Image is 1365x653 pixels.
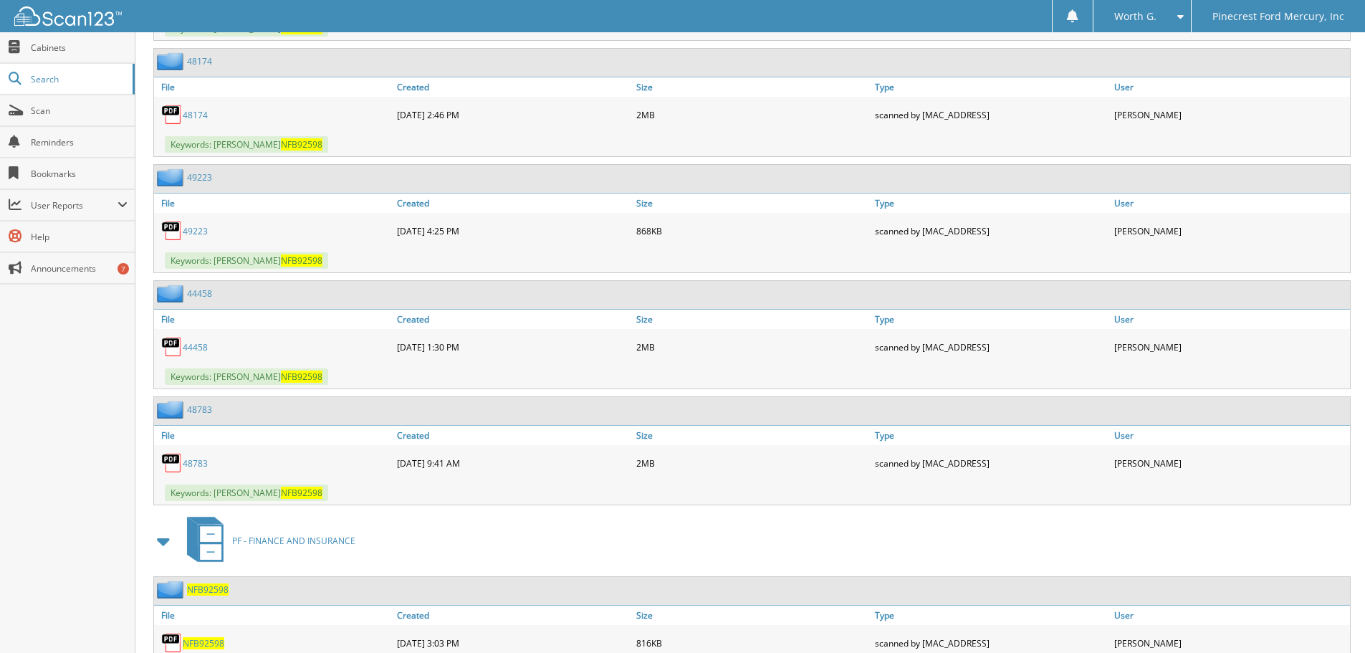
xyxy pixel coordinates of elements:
a: Size [633,426,872,445]
a: 48174 [187,55,212,67]
div: [PERSON_NAME] [1111,216,1350,245]
a: 44458 [187,287,212,300]
a: Type [871,194,1111,213]
a: User [1111,426,1350,445]
a: Created [393,426,633,445]
span: Cabinets [31,42,128,54]
span: User Reports [31,199,118,211]
span: NFB92598 [281,371,322,383]
a: Type [871,77,1111,97]
div: scanned by [MAC_ADDRESS] [871,449,1111,477]
a: 49223 [183,225,208,237]
a: File [154,310,393,329]
a: Created [393,310,633,329]
img: folder2.png [157,52,187,70]
span: Keywords: [PERSON_NAME] [165,485,328,501]
a: Type [871,606,1111,625]
div: scanned by [MAC_ADDRESS] [871,216,1111,245]
div: 2MB [633,100,872,129]
span: Pinecrest Ford Mercury, Inc [1212,12,1344,21]
div: 2MB [633,333,872,361]
a: User [1111,606,1350,625]
div: [PERSON_NAME] [1111,333,1350,361]
div: [PERSON_NAME] [1111,100,1350,129]
div: scanned by [MAC_ADDRESS] [871,100,1111,129]
div: [DATE] 9:41 AM [393,449,633,477]
a: Type [871,426,1111,445]
a: PF - FINANCE AND INSURANCE [178,513,355,569]
a: Size [633,77,872,97]
span: Keywords: [PERSON_NAME] [165,252,328,269]
a: User [1111,310,1350,329]
a: User [1111,194,1350,213]
a: 49223 [187,171,212,183]
span: Scan [31,105,128,117]
a: File [154,606,393,625]
span: PF - FINANCE AND INSURANCE [232,535,355,547]
span: Announcements [31,262,128,275]
a: Size [633,606,872,625]
a: Created [393,77,633,97]
div: [DATE] 2:46 PM [393,100,633,129]
img: folder2.png [157,581,187,599]
span: NFB92598 [281,487,322,499]
span: Help [31,231,128,243]
img: PDF.png [161,220,183,242]
a: Created [393,194,633,213]
span: Bookmarks [31,168,128,180]
a: 48783 [187,404,212,416]
span: Reminders [31,136,128,148]
a: Created [393,606,633,625]
a: User [1111,77,1350,97]
img: folder2.png [157,285,187,302]
a: File [154,426,393,445]
span: Keywords: [PERSON_NAME] [165,136,328,153]
span: NFB92598 [281,254,322,267]
a: 48174 [183,109,208,121]
a: File [154,194,393,213]
div: [DATE] 4:25 PM [393,216,633,245]
a: File [154,77,393,97]
div: scanned by [MAC_ADDRESS] [871,333,1111,361]
a: 48783 [183,457,208,470]
img: PDF.png [161,104,183,125]
div: [PERSON_NAME] [1111,449,1350,477]
span: Keywords: [PERSON_NAME] [165,368,328,385]
a: NFB92598 [187,583,229,596]
div: 7 [118,263,129,275]
a: Size [633,194,872,213]
a: 44458 [183,341,208,353]
a: NFB92598 [183,637,224,649]
img: PDF.png [161,452,183,474]
img: PDF.png [161,336,183,358]
img: folder2.png [157,401,187,419]
span: Search [31,73,125,85]
img: scan123-logo-white.svg [14,6,122,26]
span: Worth G. [1114,12,1156,21]
img: folder2.png [157,168,187,186]
div: 868KB [633,216,872,245]
span: NFB92598 [281,138,322,151]
a: Type [871,310,1111,329]
div: 2MB [633,449,872,477]
div: [DATE] 1:30 PM [393,333,633,361]
a: Size [633,310,872,329]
